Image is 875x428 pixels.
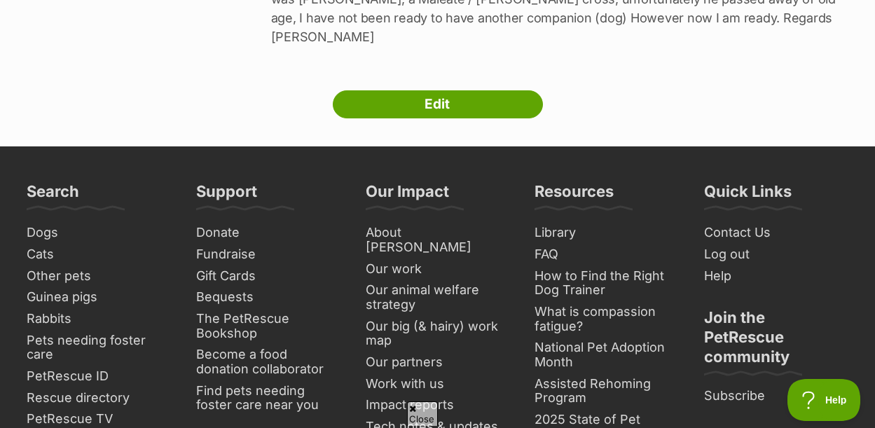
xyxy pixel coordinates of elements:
[366,181,449,209] h3: Our Impact
[407,401,438,426] span: Close
[191,380,346,416] a: Find pets needing foster care near you
[360,316,516,352] a: Our big (& hairy) work map
[21,222,177,244] a: Dogs
[529,244,684,265] a: FAQ
[360,279,516,315] a: Our animal welfare strategy
[191,244,346,265] a: Fundraise
[191,308,346,344] a: The PetRescue Bookshop
[704,181,792,209] h3: Quick Links
[698,385,854,407] a: Subscribe
[360,373,516,395] a: Work with us
[21,287,177,308] a: Guinea pigs
[191,344,346,380] a: Become a food donation collaborator
[27,181,79,209] h3: Search
[529,373,684,409] a: Assisted Rehoming Program
[535,181,614,209] h3: Resources
[21,366,177,387] a: PetRescue ID
[787,379,861,421] iframe: Help Scout Beacon - Open
[704,308,848,375] h3: Join the PetRescue community
[529,222,684,244] a: Library
[360,258,516,280] a: Our work
[529,301,684,337] a: What is compassion fatigue?
[360,352,516,373] a: Our partners
[21,387,177,409] a: Rescue directory
[191,222,346,244] a: Donate
[529,265,684,301] a: How to Find the Right Dog Trainer
[360,394,516,416] a: Impact reports
[21,244,177,265] a: Cats
[333,90,543,118] a: Edit
[21,265,177,287] a: Other pets
[191,265,346,287] a: Gift Cards
[21,330,177,366] a: Pets needing foster care
[360,222,516,258] a: About [PERSON_NAME]
[21,308,177,330] a: Rabbits
[698,222,854,244] a: Contact Us
[196,181,257,209] h3: Support
[529,337,684,373] a: National Pet Adoption Month
[191,287,346,308] a: Bequests
[698,265,854,287] a: Help
[698,244,854,265] a: Log out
